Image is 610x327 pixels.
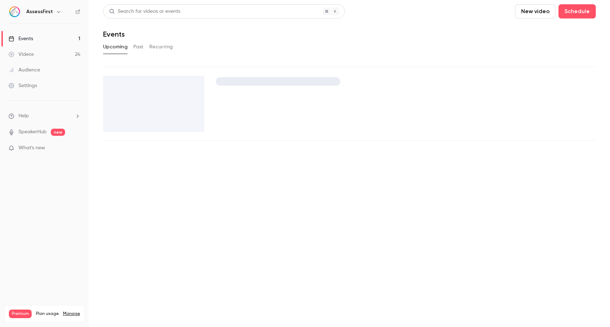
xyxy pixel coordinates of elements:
[9,310,32,318] span: Premium
[26,8,53,15] h6: AssessFirst
[9,66,40,74] div: Audience
[9,82,37,89] div: Settings
[558,4,596,18] button: Schedule
[51,129,65,136] span: new
[515,4,556,18] button: New video
[9,6,20,17] img: AssessFirst
[63,311,80,317] a: Manage
[103,41,128,53] button: Upcoming
[18,144,45,152] span: What's new
[9,51,34,58] div: Videos
[103,30,125,38] h1: Events
[9,112,80,120] li: help-dropdown-opener
[149,41,173,53] button: Recurring
[133,41,144,53] button: Past
[18,112,29,120] span: Help
[36,311,59,317] span: Plan usage
[18,128,47,136] a: SpeakerHub
[9,35,33,42] div: Events
[109,8,180,15] div: Search for videos or events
